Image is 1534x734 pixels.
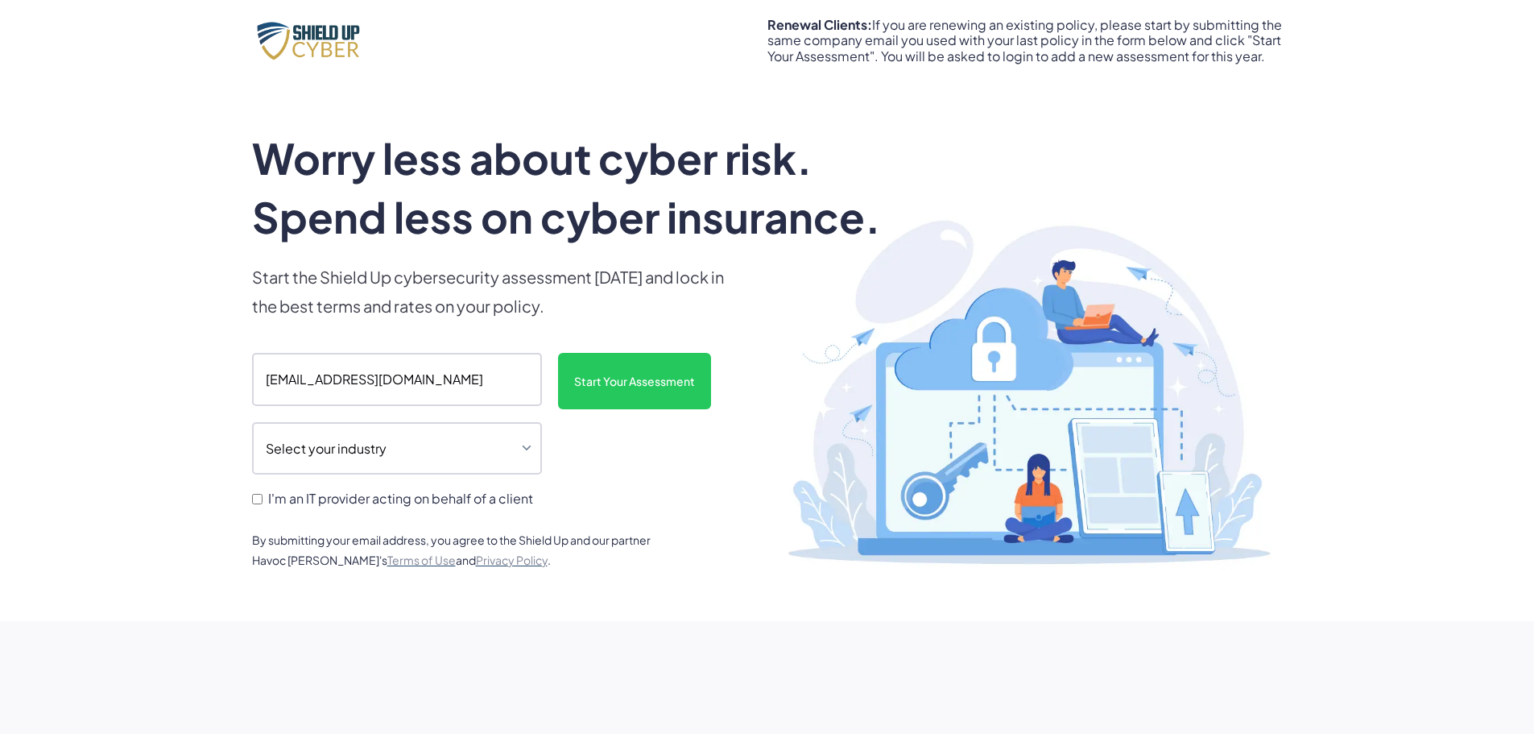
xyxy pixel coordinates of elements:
a: Privacy Policy [476,553,548,567]
a: Terms of Use [387,553,456,567]
input: Start Your Assessment [558,353,711,409]
div: If you are renewing an existing policy, please start by submitting the same company email you use... [767,17,1283,64]
span: I'm an IT provider acting on behalf of a client [268,491,533,506]
input: Enter your company email [252,353,542,406]
h1: Worry less about cyber risk. Spend less on cyber insurance. [252,129,922,247]
input: I'm an IT provider acting on behalf of a client [252,494,263,504]
form: scanform [252,353,735,511]
p: Start the Shield Up cybersecurity assessment [DATE] and lock in the best terms and rates on your ... [252,263,735,321]
div: By submitting your email address, you agree to the Shield Up and our partner Havoc [PERSON_NAME]'... [252,530,671,570]
strong: Renewal Clients: [767,16,872,33]
img: Shield Up Cyber Logo [252,18,373,63]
